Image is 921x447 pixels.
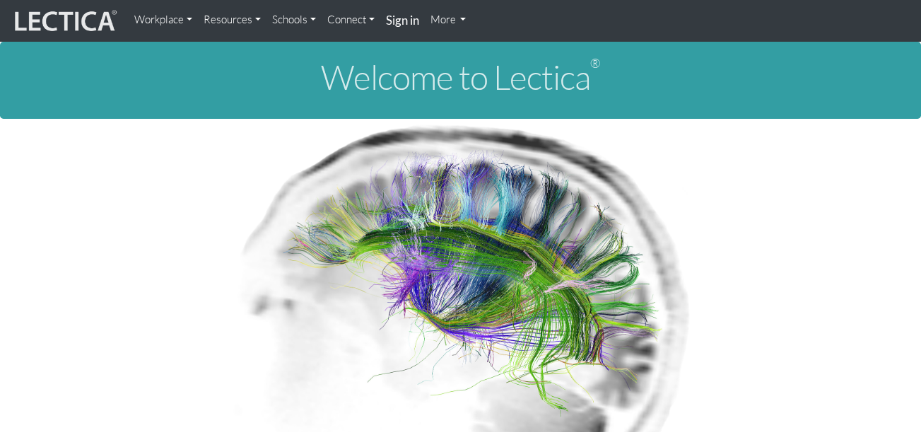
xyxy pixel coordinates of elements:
sup: ® [590,55,600,71]
img: Human Connectome Project Image [225,119,696,433]
a: Connect [322,6,380,34]
a: Resources [198,6,266,34]
img: lecticalive [11,8,117,35]
a: Sign in [380,6,425,36]
a: More [425,6,472,34]
a: Schools [266,6,322,34]
strong: Sign in [386,13,419,28]
h1: Welcome to Lectica [11,59,910,96]
a: Workplace [129,6,198,34]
